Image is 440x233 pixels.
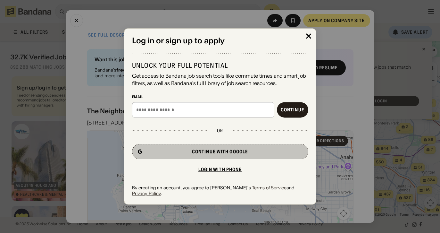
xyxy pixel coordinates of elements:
[132,36,308,46] div: Log in or sign up to apply
[281,108,304,112] div: Continue
[217,128,223,134] div: or
[132,73,308,87] div: Get access to Bandana job search tools like commute times and smart job filters, as well as Banda...
[252,185,286,191] a: Terms of Service
[198,167,242,172] div: Login with phone
[132,185,308,196] div: By creating an account, you agree to [PERSON_NAME]'s and .
[192,149,248,154] div: Continue with Google
[132,191,161,196] a: Privacy Policy
[132,94,308,99] div: Email
[132,62,308,70] div: Unlock your full potential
